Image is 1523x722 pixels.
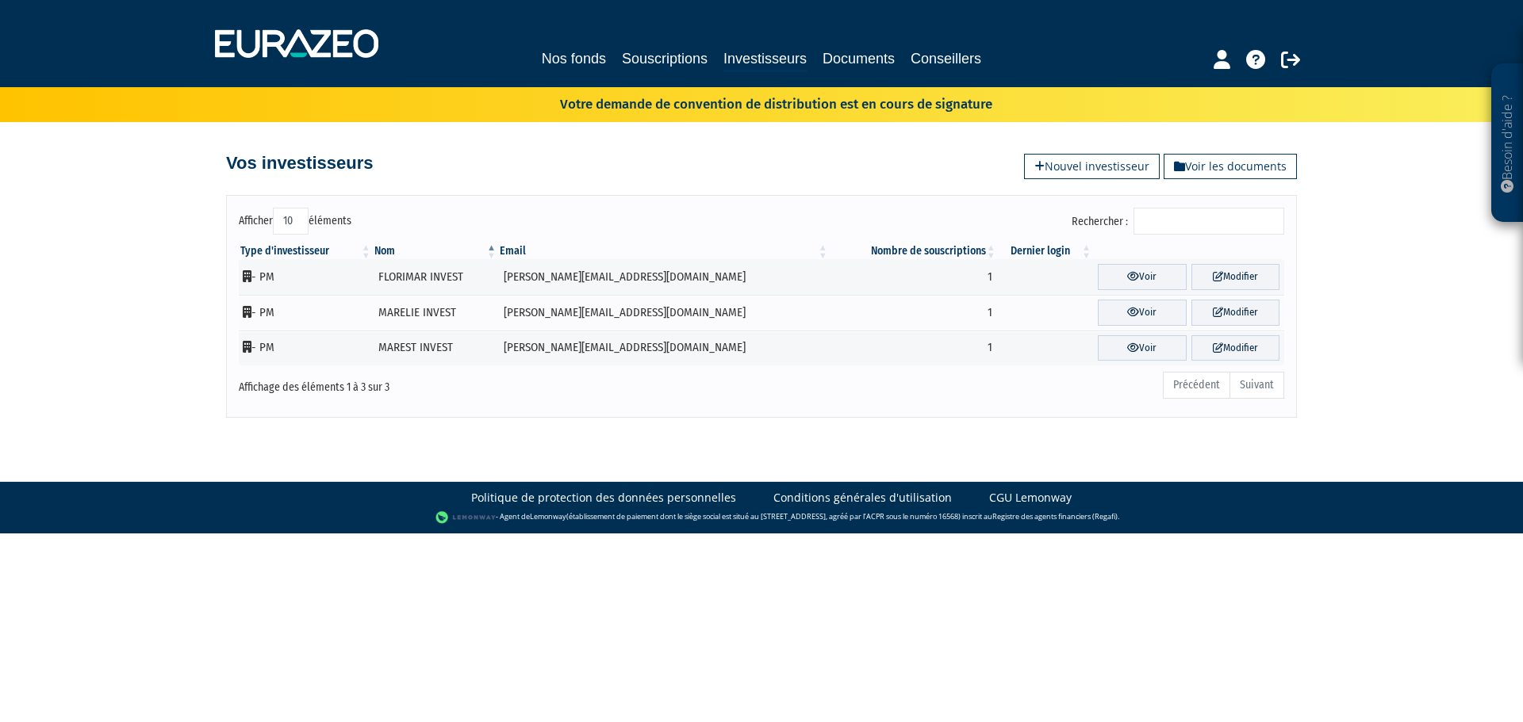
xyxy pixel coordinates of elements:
label: Afficher éléments [239,208,351,235]
th: Nombre de souscriptions : activer pour trier la colonne par ordre croissant [830,243,998,259]
th: Type d'investisseur : activer pour trier la colonne par ordre croissant [239,243,373,259]
a: Politique de protection des données personnelles [471,490,736,506]
label: Rechercher : [1072,208,1284,235]
p: Besoin d'aide ? [1498,72,1517,215]
a: Modifier [1191,264,1279,290]
th: Email : activer pour trier la colonne par ordre croissant [498,243,830,259]
td: MAREST INVEST [373,330,498,366]
td: 1 [830,330,998,366]
a: Registre des agents financiers (Regafi) [992,512,1118,522]
td: - PM [239,330,373,366]
a: Nouvel investisseur [1024,154,1160,179]
input: Rechercher : [1134,208,1284,235]
a: Documents [823,48,895,70]
a: Voir [1098,300,1186,326]
td: - PM [239,259,373,295]
div: Affichage des éléments 1 à 3 sur 3 [239,370,661,395]
th: Dernier login : activer pour trier la colonne par ordre croissant [998,243,1093,259]
td: - PM [239,295,373,330]
td: [PERSON_NAME][EMAIL_ADDRESS][DOMAIN_NAME] [498,259,830,295]
a: Modifier [1191,300,1279,326]
img: logo-lemonway.png [435,510,497,525]
td: FLORIMAR INVEST [373,259,498,295]
a: Voir [1098,264,1186,290]
h4: Vos investisseurs [226,154,373,173]
a: Lemonway [530,512,566,522]
td: [PERSON_NAME][EMAIL_ADDRESS][DOMAIN_NAME] [498,330,830,366]
a: Conditions générales d'utilisation [773,490,952,506]
select: Afficheréléments [273,208,309,235]
a: Souscriptions [622,48,708,70]
a: Voir [1098,335,1186,361]
p: Votre demande de convention de distribution est en cours de signature [514,91,992,114]
th: Nom : activer pour trier la colonne par ordre d&eacute;croissant [373,243,498,259]
td: [PERSON_NAME][EMAIL_ADDRESS][DOMAIN_NAME] [498,295,830,330]
a: Conseillers [911,48,981,70]
th: &nbsp; [1093,243,1284,259]
td: 1 [830,259,998,295]
a: Voir les documents [1164,154,1297,179]
a: Modifier [1191,335,1279,361]
td: 1 [830,295,998,330]
img: 1732889491-logotype_eurazeo_blanc_rvb.png [215,29,378,58]
a: Nos fonds [542,48,606,70]
div: - Agent de (établissement de paiement dont le siège social est situé au [STREET_ADDRESS], agréé p... [16,510,1507,525]
td: MARELIE INVEST [373,295,498,330]
a: Investisseurs [723,48,807,72]
a: CGU Lemonway [989,490,1072,506]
